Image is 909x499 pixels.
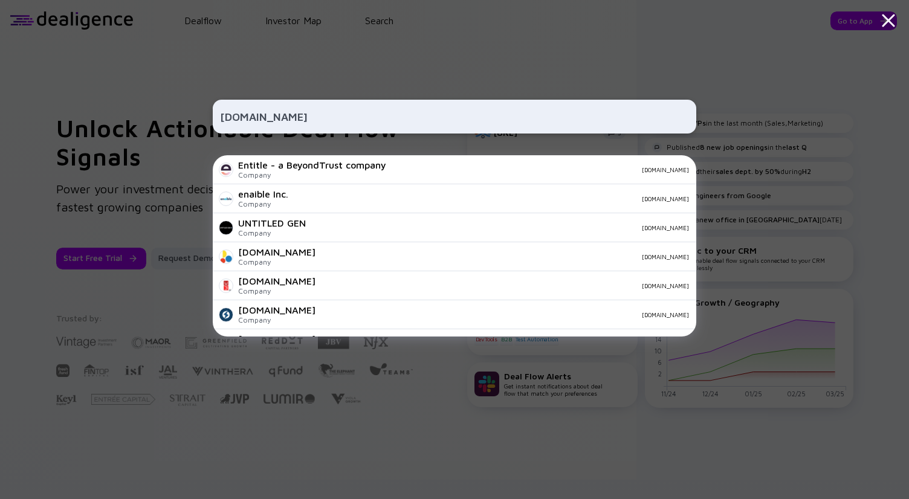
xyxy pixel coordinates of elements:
div: [DOMAIN_NAME] [315,224,689,231]
div: [DOMAIN_NAME] [238,275,315,286]
div: Company [238,315,315,324]
div: [DOMAIN_NAME] [396,166,689,173]
div: UNTITLED GEN [238,217,306,228]
div: enaible Inc. [238,188,288,199]
div: [DOMAIN_NAME] [325,311,689,318]
div: Entitle - a BeyondTrust company [238,159,386,170]
div: Company [238,228,306,237]
div: Company [238,199,288,208]
div: [DOMAIN_NAME] [298,195,689,202]
div: Company [238,286,315,295]
div: [DOMAIN_NAME] [238,304,315,315]
input: Search Company or Investor... [220,106,689,127]
div: Company [238,170,386,179]
div: Company [238,257,315,266]
div: [DOMAIN_NAME] [238,333,315,344]
div: [DOMAIN_NAME] [325,253,689,260]
div: [DOMAIN_NAME] [238,246,315,257]
div: [DOMAIN_NAME] [325,282,689,289]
